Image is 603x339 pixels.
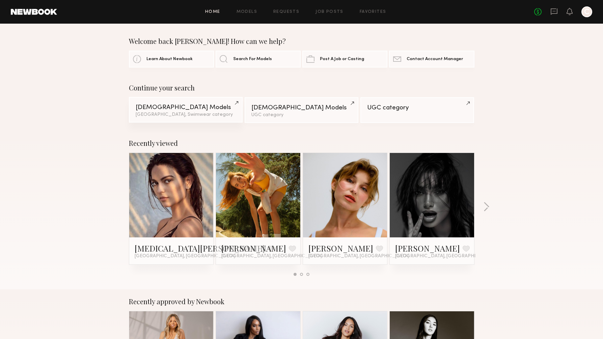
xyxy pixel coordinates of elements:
a: Search For Models [216,51,301,68]
div: [DEMOGRAPHIC_DATA] Models [136,104,236,111]
div: [DEMOGRAPHIC_DATA] Models [251,105,352,111]
a: Post A Job or Casting [302,51,387,68]
div: [GEOGRAPHIC_DATA], Swimwear category [136,112,236,117]
a: Learn About Newbook [129,51,214,68]
div: Recently approved by Newbook [129,297,474,306]
span: Post A Job or Casting [320,57,364,61]
span: [GEOGRAPHIC_DATA], [GEOGRAPHIC_DATA] [395,254,496,259]
a: [DEMOGRAPHIC_DATA] Models[GEOGRAPHIC_DATA], Swimwear category [129,97,243,123]
a: Home [205,10,220,14]
div: UGC category [251,113,352,118]
a: [PERSON_NAME] [221,243,286,254]
a: [PERSON_NAME] [308,243,373,254]
div: UGC category [367,105,467,111]
a: [DEMOGRAPHIC_DATA] ModelsUGC category [245,97,358,123]
a: Models [237,10,257,14]
a: UGC category [360,97,474,123]
span: [GEOGRAPHIC_DATA], [GEOGRAPHIC_DATA] [135,254,235,259]
span: Learn About Newbook [146,57,193,61]
div: Recently viewed [129,139,474,147]
a: C [581,6,592,17]
a: Requests [273,10,299,14]
a: Contact Account Manager [389,51,474,68]
span: Contact Account Manager [407,57,463,61]
a: [MEDICAL_DATA][PERSON_NAME] [135,243,265,254]
div: Welcome back [PERSON_NAME]! How can we help? [129,37,474,45]
a: Favorites [360,10,386,14]
span: Search For Models [233,57,272,61]
span: [GEOGRAPHIC_DATA], [GEOGRAPHIC_DATA] [221,254,322,259]
a: [PERSON_NAME] [395,243,460,254]
a: Job Posts [316,10,344,14]
div: Continue your search [129,84,474,92]
span: [GEOGRAPHIC_DATA], [GEOGRAPHIC_DATA] [308,254,409,259]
